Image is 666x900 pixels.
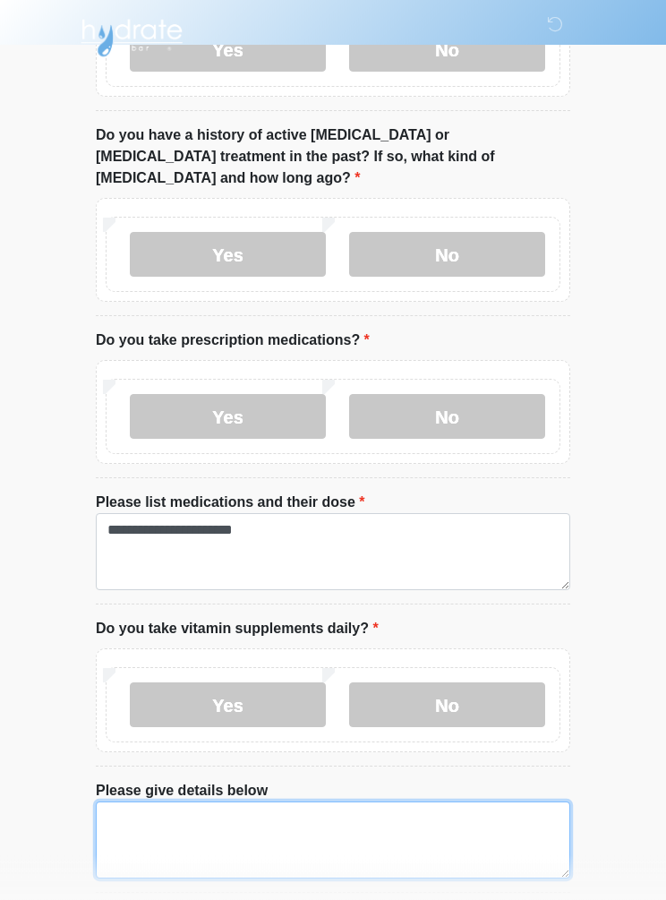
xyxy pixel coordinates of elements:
label: Please list medications and their dose [96,493,365,514]
img: Hydrate IV Bar - Flagstaff Logo [78,13,185,58]
label: No [349,233,545,278]
label: Yes [130,395,326,440]
label: No [349,683,545,728]
label: No [349,395,545,440]
label: Please give details below [96,781,268,802]
label: Do you have a history of active [MEDICAL_DATA] or [MEDICAL_DATA] treatment in the past? If so, wh... [96,125,570,190]
label: Yes [130,683,326,728]
label: Do you take prescription medications? [96,330,370,352]
label: Do you take vitamin supplements daily? [96,619,379,640]
label: Yes [130,233,326,278]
